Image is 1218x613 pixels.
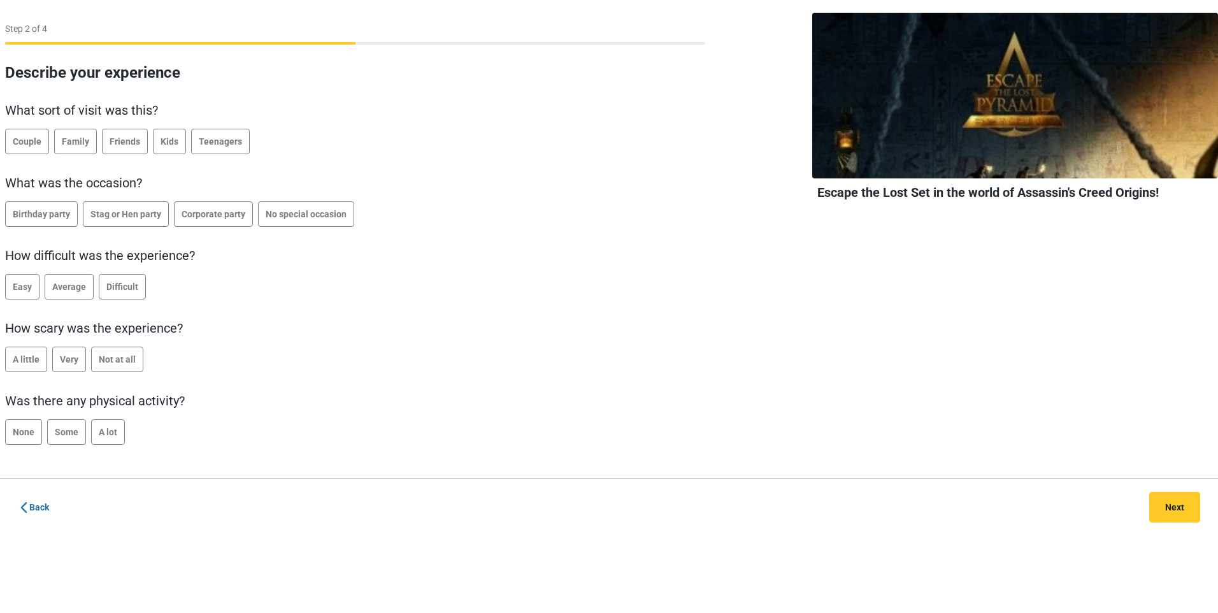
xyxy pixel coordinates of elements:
span: None [13,427,34,437]
span: A little [13,354,39,364]
span: Couple [13,136,41,147]
span: What sort of visit was this? [5,103,158,118]
span: Was there any physical activity? [5,393,185,408]
span: No special occasion [266,209,347,219]
span: Easy [13,282,32,292]
span: Friends [110,136,140,147]
span: Not at all [99,354,136,364]
span: Average [52,282,86,292]
span: Some [55,427,78,437]
span: A lot [99,427,117,437]
span: Difficult [106,282,138,292]
a: Back [18,492,65,523]
h2: Describe your experience [5,64,705,82]
span: Birthday party [13,209,70,219]
span: How scary was the experience? [5,321,183,336]
span: Teenagers [199,136,242,147]
button: Next [1149,492,1200,523]
h2: Escape the Lost Set in the world of Assassin's Creed Origins! [817,185,1213,200]
span: Family [62,136,89,147]
span: Stag or Hen party [90,209,161,219]
p: Step 2 of 4 [5,22,705,36]
span: How difficult was the experience? [5,248,195,263]
span: Very [60,354,78,364]
span: Kids [161,136,178,147]
span: Corporate party [182,209,245,219]
span: What was the occasion? [5,175,142,191]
